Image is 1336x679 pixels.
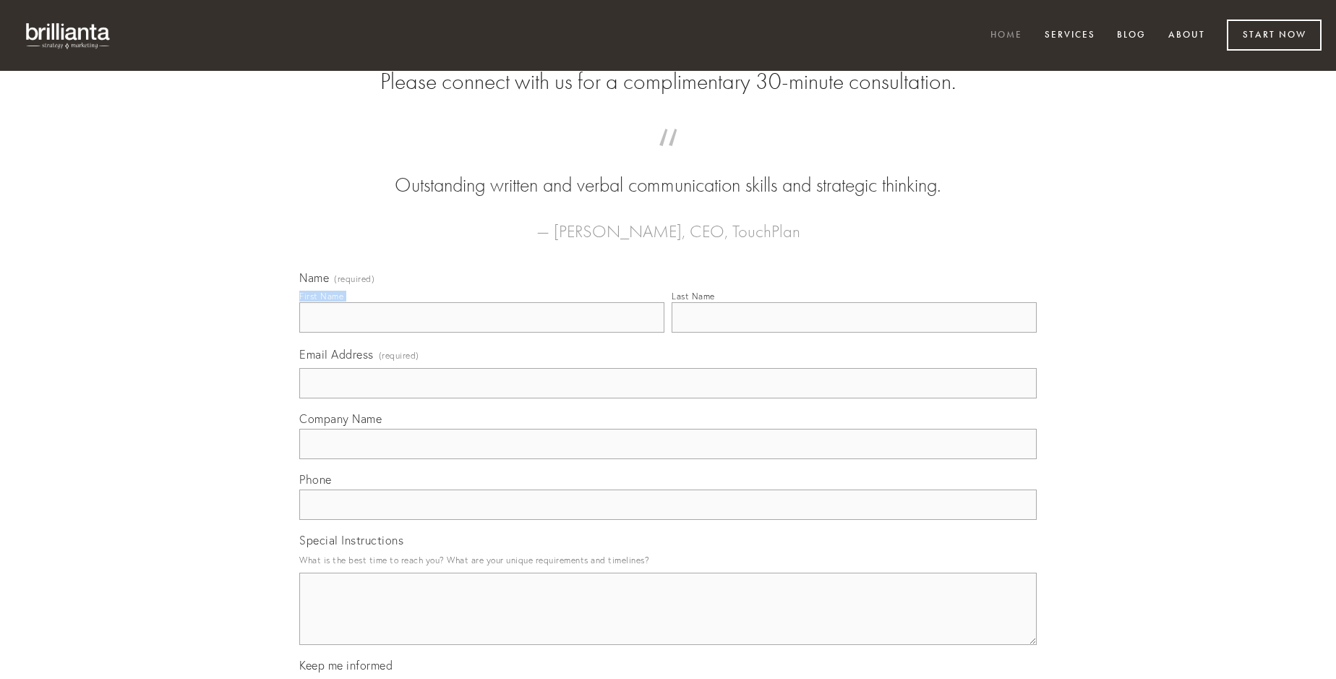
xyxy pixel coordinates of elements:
[299,472,332,487] span: Phone
[299,347,374,362] span: Email Address
[14,14,123,56] img: brillianta - research, strategy, marketing
[299,270,329,285] span: Name
[299,550,1037,570] p: What is the best time to reach you? What are your unique requirements and timelines?
[322,143,1014,171] span: “
[322,200,1014,246] figcaption: — [PERSON_NAME], CEO, TouchPlan
[299,291,343,302] div: First Name
[334,275,374,283] span: (required)
[672,291,715,302] div: Last Name
[379,346,419,365] span: (required)
[1159,24,1215,48] a: About
[299,68,1037,95] h2: Please connect with us for a complimentary 30-minute consultation.
[1108,24,1155,48] a: Blog
[299,533,403,547] span: Special Instructions
[1227,20,1322,51] a: Start Now
[299,411,382,426] span: Company Name
[1035,24,1105,48] a: Services
[322,143,1014,200] blockquote: Outstanding written and verbal communication skills and strategic thinking.
[981,24,1032,48] a: Home
[299,658,393,672] span: Keep me informed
